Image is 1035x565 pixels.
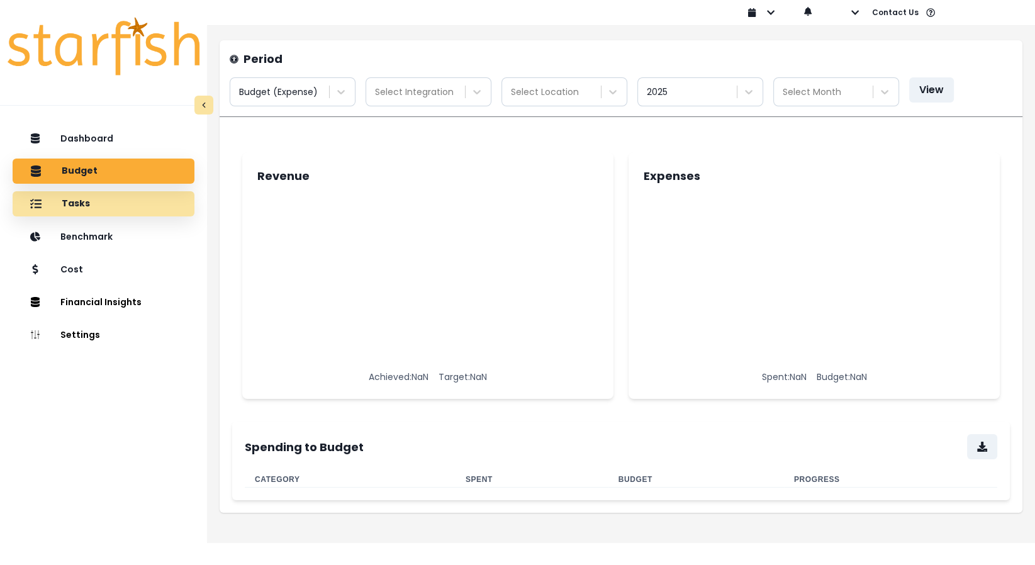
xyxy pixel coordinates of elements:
[257,167,310,184] p: Revenue
[60,264,83,275] p: Cost
[644,167,700,184] p: Expenses
[62,165,98,177] p: Budget
[13,159,194,184] button: Budget
[13,257,194,282] button: Cost
[13,224,194,249] button: Benchmark
[909,77,954,103] button: View
[369,371,428,384] p: Achieved: NaN
[13,322,194,347] button: Settings
[245,472,456,488] th: Category
[608,472,784,488] th: Budget
[243,50,283,67] p: Period
[762,371,807,384] p: Spent: NaN
[817,371,867,384] p: Budget: NaN
[13,126,194,151] button: Dashboard
[245,439,364,456] p: Spending to Budget
[60,232,113,242] p: Benchmark
[60,133,113,144] p: Dashboard
[439,371,487,384] p: Target: NaN
[13,289,194,315] button: Financial Insights
[456,472,608,488] th: Spent
[62,198,90,210] p: Tasks
[784,472,997,488] th: Progress
[13,191,194,216] button: Tasks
